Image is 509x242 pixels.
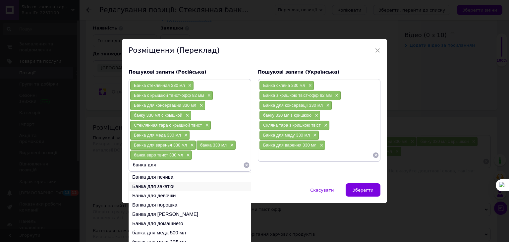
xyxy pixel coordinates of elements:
li: Банка для порошка [129,200,251,210]
span: × [184,113,189,118]
span: Банка для варення 330 мл [263,143,316,148]
span: × [204,123,209,128]
span: Стеклянная тара с крышкой твист [134,123,202,128]
span: Банка стеклянная 330 мл [134,83,185,88]
button: Зберегти [346,183,380,197]
span: банка 330 мл [200,143,227,148]
li: Банка для печива [129,172,251,182]
li: Банка для девочки [129,191,251,200]
span: банка евро твист 330 мл [134,152,183,157]
span: × [228,143,234,148]
span: Банка з кришкою твіст-офф 82 мм [263,93,332,98]
li: Банка для домашнего [129,219,251,228]
span: × [322,123,328,128]
button: Скасувати [303,183,341,197]
span: × [324,103,330,108]
span: Банка скляна 330 мл [263,83,305,88]
span: × [185,152,190,158]
span: × [311,133,317,138]
span: Скасувати [310,188,334,193]
span: Банка для варенья 330 мл [134,143,187,148]
span: Скляна тара з кришкою твіст [263,123,321,128]
li: Банка для закатки [129,182,251,191]
span: Банка для консервации 330 мл [134,103,196,108]
li: банка для меда 500 мл [129,228,251,237]
span: × [374,45,380,56]
span: × [206,93,211,98]
span: Банка с крышкой твист-офф 82 мм [134,93,204,98]
span: Пошукові запити (Російська) [129,69,206,75]
span: Зберегти [353,188,373,193]
div: Розміщення (Переклад) [122,39,387,63]
span: банку 330 мл з кришкою [263,113,311,118]
span: × [189,143,194,148]
span: Банка для меду 330 мл [263,133,310,138]
span: × [307,83,312,89]
span: Банка для консервації 330 мл [263,103,323,108]
span: × [187,83,192,89]
li: Банка для [PERSON_NAME] [129,210,251,219]
span: Пошукові запити (Українська) [258,69,339,75]
span: Банка для меда 330 мл [134,133,181,138]
p: Консервирование овощей и фруктов Приготовление варенья, [PERSON_NAME], повидла, повидла Хранение ... [7,24,291,65]
span: × [183,133,188,138]
span: банку 330 мл с крышкой [134,113,182,118]
span: × [333,93,339,98]
span: × [198,103,203,108]
span: × [318,143,323,148]
span: × [313,113,318,118]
